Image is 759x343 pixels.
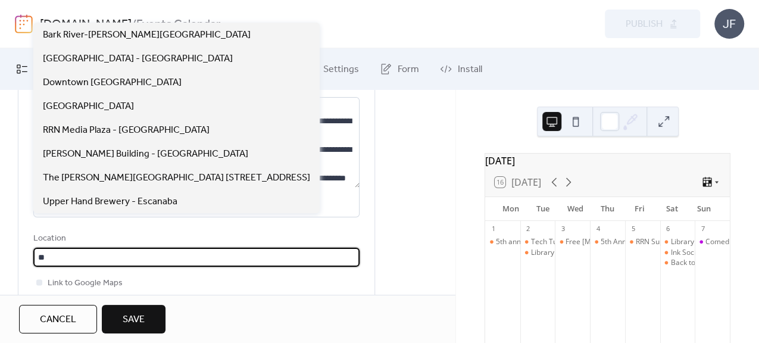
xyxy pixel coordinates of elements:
div: 5th Annual Monarchs Blessing Ceremony [601,237,738,247]
span: Upper Hand Brewery - Escanaba [43,195,177,209]
div: Library of Things [670,237,726,247]
div: Wed [559,197,591,221]
div: 1 [489,224,498,233]
div: Library of Things [660,237,695,247]
div: 5th annual Labor Day Celebration [485,237,520,247]
div: Free Covid-19 at-home testing kits [555,237,590,247]
span: Save [123,313,145,327]
div: RRN Super Sale [625,237,660,247]
div: 2 [524,224,533,233]
span: RRN Media Plaza - [GEOGRAPHIC_DATA] [43,123,210,138]
div: Mon [495,197,527,221]
div: Back to School Open House [660,258,695,268]
button: Save [102,305,165,333]
span: Form [398,63,419,77]
div: Sat [656,197,688,221]
b: / [132,13,136,36]
div: 5th Annual Monarchs Blessing Ceremony [590,237,625,247]
b: Events Calendar [136,13,220,36]
div: 4 [594,224,602,233]
div: RRN Super Sale [636,237,687,247]
span: Settings [323,63,359,77]
span: [PERSON_NAME] Building - [GEOGRAPHIC_DATA] [43,147,248,161]
div: Ink Society [660,248,695,258]
div: Ink Society [670,248,705,258]
button: Cancel [19,305,97,333]
div: Thu [591,197,623,221]
div: Tech Tuesdays [520,237,555,247]
a: My Events [7,53,86,85]
div: 6 [664,224,673,233]
span: The [PERSON_NAME][GEOGRAPHIC_DATA] [STREET_ADDRESS] [43,171,310,185]
div: 5th annual [DATE] Celebration [496,237,596,247]
div: Fri [624,197,656,221]
span: Cancel [40,313,76,327]
div: Tech Tuesdays [531,237,580,247]
a: [DOMAIN_NAME] [40,13,132,36]
div: 5 [629,224,638,233]
a: Form [371,53,428,85]
div: JF [714,9,744,39]
div: 3 [558,224,567,233]
div: 7 [698,224,707,233]
div: Free [MEDICAL_DATA] at-home testing kits [566,237,707,247]
img: logo [15,14,33,33]
div: Tue [527,197,559,221]
div: Library of Things [531,248,586,258]
div: Sun [688,197,720,221]
span: [GEOGRAPHIC_DATA] [43,99,134,114]
span: Link to Google Maps [48,276,123,291]
span: Install [458,63,482,77]
a: Install [431,53,491,85]
span: Downtown [GEOGRAPHIC_DATA] [43,76,182,90]
div: [DATE] [485,154,730,168]
div: Comedian Tyler Fowler at Island Resort and Casino Club 41 [695,237,730,247]
div: Library of Things [520,248,555,258]
a: Settings [296,53,368,85]
span: Bark River-[PERSON_NAME][GEOGRAPHIC_DATA] [43,28,251,42]
span: [GEOGRAPHIC_DATA] - [GEOGRAPHIC_DATA] [43,52,233,66]
div: Location [33,232,357,246]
